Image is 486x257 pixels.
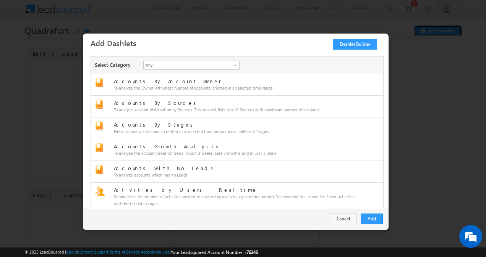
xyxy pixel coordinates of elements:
img: Report Image [95,143,104,152]
img: Report Image [95,186,105,196]
div: Accounts with No Leads [114,165,356,172]
div: Activities by Users - Realtime [114,186,356,193]
img: Report Image [95,121,104,130]
div: To analyze account distribution by Sources. This dashlet lists top 10 Sources with maximum number... [114,106,356,113]
img: Report Image [95,100,104,109]
div: Summarizes the number of activities posted or created by users in a given time period. Recommend ... [114,193,356,207]
div: Accounts Growth Analysis [114,143,356,150]
a: About [66,249,77,254]
div: Accounts By Account Owner [114,78,356,85]
img: d_60004797649_company_0_60004797649 [13,40,32,50]
textarea: Type your message and hit 'Enter' [10,71,139,194]
span: © 2025 LeadSquared | | | | | [24,249,258,256]
span: Your Leadsquared Account Number is [171,249,258,255]
div: Accounts By Stages [114,121,356,128]
div: Select Category [95,61,136,72]
img: Report Image [95,78,104,87]
div: To analyze the account creation trend in Last 3 weeks, Last 3 months and in Last 3 years [114,150,356,157]
div: Minimize live chat window [125,4,144,22]
a: Terms of Service [110,249,139,254]
a: Acceptable Use [141,249,170,254]
span: 76346 [246,249,258,255]
em: Start Chat [104,201,139,211]
div: Helps to analyze Accounts created in a selected time period across different Stages [114,128,356,135]
div: To analyze accounts which has no Leads [114,172,356,178]
button: Add [361,214,383,224]
div: To analyze the Owner with most number of accounts, created in a selected time range [114,85,356,92]
a: Any [143,61,240,70]
img: Report Image [95,165,104,174]
span: Any [144,62,229,69]
a: Contact Support [78,249,109,254]
div: Chat with us now [40,40,128,50]
a: Dashlet Builder [333,39,377,50]
button: Cancel [330,214,357,224]
h3: Add Dashlets [91,36,386,50]
div: Accounts By Sources [114,100,356,106]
